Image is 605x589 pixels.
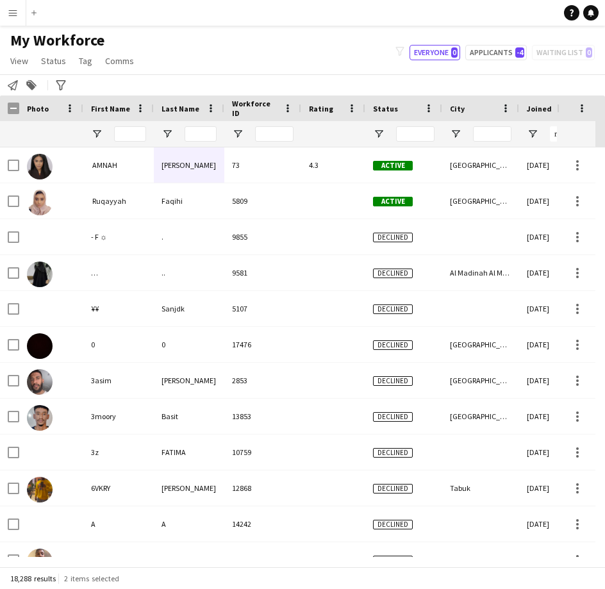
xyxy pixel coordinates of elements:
div: 5809 [224,183,301,219]
input: Status Filter Input [396,126,435,142]
div: 5107 [224,291,301,326]
div: 4.3 [301,147,365,183]
span: 2 items selected [64,574,119,583]
div: [PERSON_NAME] [154,470,224,506]
div: 0 [154,327,224,362]
img: ‏ AMNAH IDRIS [27,154,53,179]
div: [GEOGRAPHIC_DATA] [442,363,519,398]
img: 0 0 [27,333,53,359]
img: 3asim Hassen [27,369,53,395]
span: My Workforce [10,31,104,50]
span: Declined [373,412,413,422]
div: 13853 [224,399,301,434]
div: [GEOGRAPHIC_DATA] [442,147,519,183]
span: City [450,104,465,113]
div: ahnaf [154,542,224,577]
button: Everyone0 [410,45,460,60]
div: 17476 [224,327,301,362]
span: Joined [527,104,552,113]
span: 0 [451,47,458,58]
input: Workforce ID Filter Input [255,126,294,142]
div: A [83,506,154,542]
span: Declined [373,269,413,278]
div: [DATE] [519,363,596,398]
input: Joined Filter Input [550,126,588,142]
span: Active [373,161,413,170]
span: Status [41,55,66,67]
div: ¥¥ [83,291,154,326]
app-action-btn: Advanced filters [53,78,69,93]
span: Declined [373,448,413,458]
div: ‏ Ruqayyah [83,183,154,219]
div: 3asim [83,363,154,398]
div: 3moory [83,399,154,434]
span: First Name [91,104,130,113]
input: Last Name Filter Input [185,126,217,142]
div: Tabuk [442,470,519,506]
button: Open Filter Menu [162,128,173,140]
span: Photo [27,104,49,113]
div: ‏ AMNAH [83,147,154,183]
div: [EMAIL_ADDRESS][DOMAIN_NAME] [83,542,154,577]
span: Status [373,104,398,113]
input: First Name Filter Input [114,126,146,142]
div: Basit [154,399,224,434]
span: Declined [373,304,413,314]
div: [DATE] [519,399,596,434]
div: 2853 [224,363,301,398]
div: [GEOGRAPHIC_DATA] [442,399,519,434]
div: [DATE] [519,255,596,290]
button: Open Filter Menu [450,128,461,140]
div: Al Madinah Al Maunawwarah [442,255,519,290]
a: Comms [100,53,139,69]
span: -4 [515,47,524,58]
span: Declined [373,376,413,386]
button: Open Filter Menu [91,128,103,140]
span: Rating [309,104,333,113]
app-action-btn: Notify workforce [5,78,21,93]
div: [DATE] [519,147,596,183]
span: Active [373,197,413,206]
div: [PERSON_NAME] [154,147,224,183]
div: Sanjdk [154,291,224,326]
div: 6VKRY [83,470,154,506]
div: [DATE] [519,327,596,362]
div: FATIMA [154,435,224,470]
div: [DATE] [519,219,596,254]
div: … [83,255,154,290]
div: Diriyah [442,542,519,577]
span: Declined [373,340,413,350]
a: View [5,53,33,69]
div: 12868 [224,470,301,506]
app-action-btn: Add to tag [24,78,39,93]
div: [DATE] [519,435,596,470]
div: A [154,506,224,542]
div: [PERSON_NAME] [154,363,224,398]
div: [DATE] [519,183,596,219]
div: [DATE] [519,291,596,326]
button: Open Filter Menu [232,128,244,140]
img: 3moory Basit [27,405,53,431]
span: View [10,55,28,67]
a: Status [36,53,71,69]
div: . [154,219,224,254]
div: 9581 [224,255,301,290]
div: [DATE] [519,506,596,542]
div: 14242 [224,506,301,542]
span: Declined [373,556,413,565]
span: Workforce ID [232,99,278,118]
div: [DATE] [519,542,596,577]
div: 9855 [224,219,301,254]
span: Declined [373,484,413,494]
div: 73 [224,147,301,183]
a: Tag [74,53,97,69]
img: A7naf77@gmail.com ahnaf [27,549,53,574]
span: Comms [105,55,134,67]
div: 0 [83,327,154,362]
div: .. [154,255,224,290]
span: Declined [373,520,413,529]
div: [DATE] [519,470,596,506]
div: 14636 [224,542,301,577]
button: Open Filter Menu [527,128,538,140]
div: [GEOGRAPHIC_DATA] [442,327,519,362]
